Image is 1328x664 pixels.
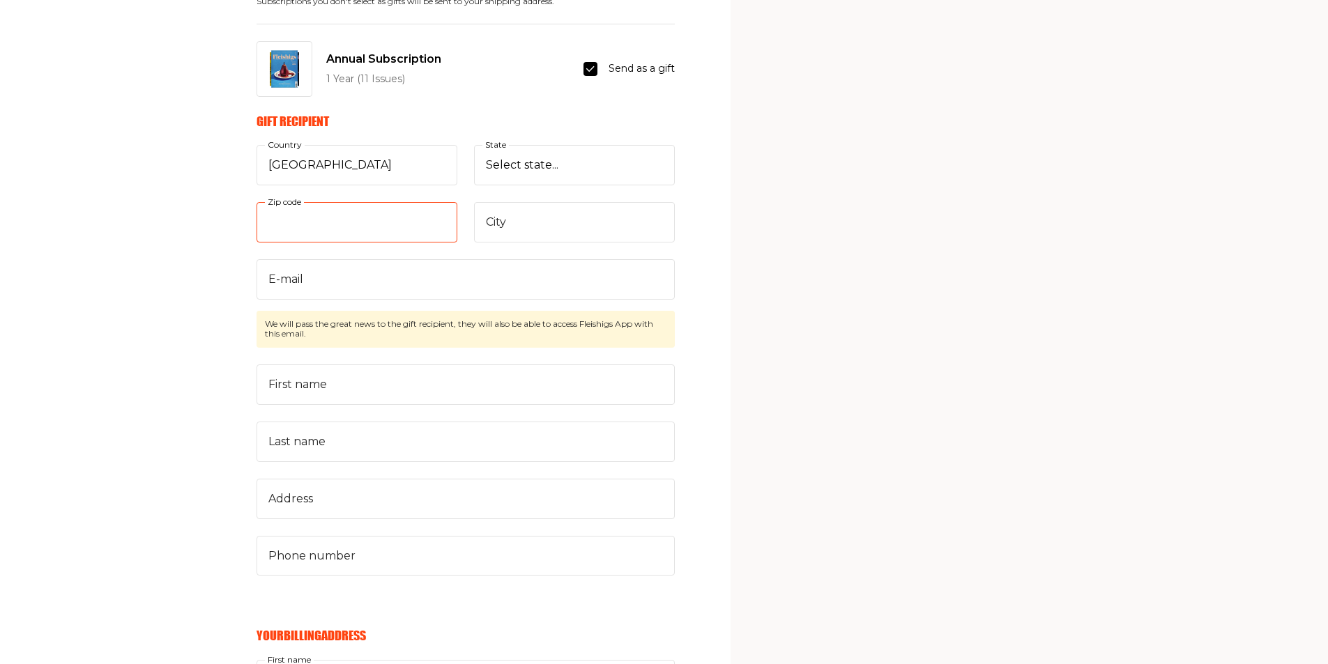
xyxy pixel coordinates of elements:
[257,202,457,242] input: Zip code
[257,422,675,462] input: Last name
[482,137,509,153] label: State
[583,62,597,76] input: Send as a gift
[326,50,441,68] span: Annual Subscription
[474,202,675,242] input: City
[257,145,457,185] select: Country
[257,536,675,576] input: Phone number
[257,311,675,348] span: We will pass the great news to the gift recipient, they will also be able to access Fleishigs App...
[257,114,675,129] h6: Gift recipient
[257,628,675,643] h6: Your Billing Address
[609,61,675,77] span: Send as a gift
[265,194,304,210] label: Zip code
[257,364,675,405] input: First name
[326,71,441,88] p: 1 Year (11 Issues)
[257,479,675,519] input: Address
[265,137,305,153] label: Country
[270,50,299,88] img: Annual Subscription Image
[257,259,675,300] input: E-mail
[474,145,675,185] select: State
